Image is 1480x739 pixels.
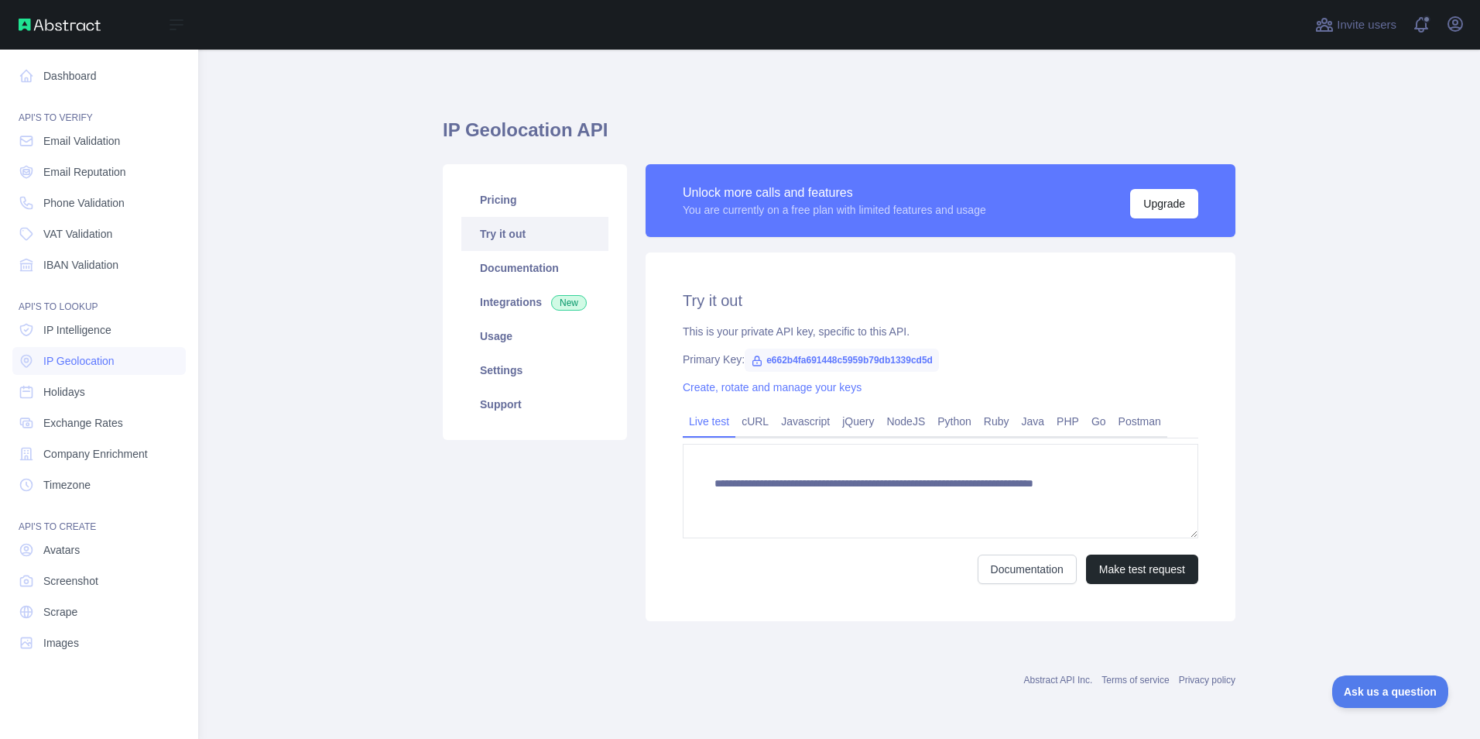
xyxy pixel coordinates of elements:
span: Email Reputation [43,164,126,180]
span: Timezone [43,477,91,493]
a: Try it out [461,217,608,251]
a: Usage [461,319,608,353]
a: IP Geolocation [12,347,186,375]
button: Invite users [1312,12,1399,37]
div: Unlock more calls and features [683,184,986,202]
h1: IP Geolocation API [443,118,1235,155]
a: Documentation [461,251,608,285]
a: VAT Validation [12,220,186,248]
iframe: Toggle Customer Support [1332,675,1449,708]
a: Ruby [978,409,1016,434]
a: Images [12,629,186,657]
button: Upgrade [1130,189,1198,218]
a: Privacy policy [1179,675,1235,686]
a: Email Reputation [12,158,186,186]
span: IP Geolocation [43,353,115,369]
a: Create, rotate and manage your keys [683,381,862,394]
span: Avatars [43,542,80,558]
a: IP Intelligence [12,316,186,344]
button: Make test request [1086,555,1198,584]
a: Exchange Rates [12,409,186,437]
span: Invite users [1337,16,1396,34]
a: Pricing [461,183,608,217]
a: cURL [735,409,775,434]
a: Terms of service [1101,675,1169,686]
span: Screenshot [43,573,98,589]
div: API'S TO CREATE [12,502,186,533]
a: Settings [461,353,608,387]
a: Holidays [12,378,186,406]
h2: Try it out [683,290,1198,311]
a: Email Validation [12,127,186,155]
span: IP Intelligence [43,322,111,338]
a: jQuery [836,409,880,434]
span: Phone Validation [43,195,125,211]
a: Documentation [978,555,1077,584]
span: IBAN Validation [43,257,118,273]
div: API'S TO LOOKUP [12,282,186,313]
a: Python [931,409,978,434]
a: Phone Validation [12,189,186,217]
a: Javascript [775,409,836,434]
div: This is your private API key, specific to this API. [683,324,1198,339]
span: Company Enrichment [43,446,148,462]
a: Timezone [12,471,186,499]
a: Postman [1112,409,1167,434]
a: NodeJS [880,409,931,434]
a: Support [461,387,608,421]
a: Screenshot [12,567,186,595]
span: e662b4fa691448c5959b79db1339cd5d [745,349,939,372]
span: Holidays [43,384,85,400]
a: Company Enrichment [12,440,186,468]
a: IBAN Validation [12,251,186,279]
span: New [551,295,587,311]
div: Primary Key: [683,352,1198,367]
span: Email Validation [43,133,120,149]
a: PHP [1050,409,1085,434]
a: Scrape [12,598,186,626]
span: Images [43,635,79,651]
a: Integrations New [461,285,608,319]
span: Scrape [43,604,77,620]
a: Go [1085,409,1112,434]
a: Java [1016,409,1051,434]
a: Avatars [12,536,186,564]
div: You are currently on a free plan with limited features and usage [683,202,986,218]
a: Abstract API Inc. [1024,675,1093,686]
span: Exchange Rates [43,415,123,431]
a: Live test [683,409,735,434]
span: VAT Validation [43,226,112,242]
a: Dashboard [12,62,186,90]
div: API'S TO VERIFY [12,93,186,124]
img: Abstract API [19,19,101,31]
